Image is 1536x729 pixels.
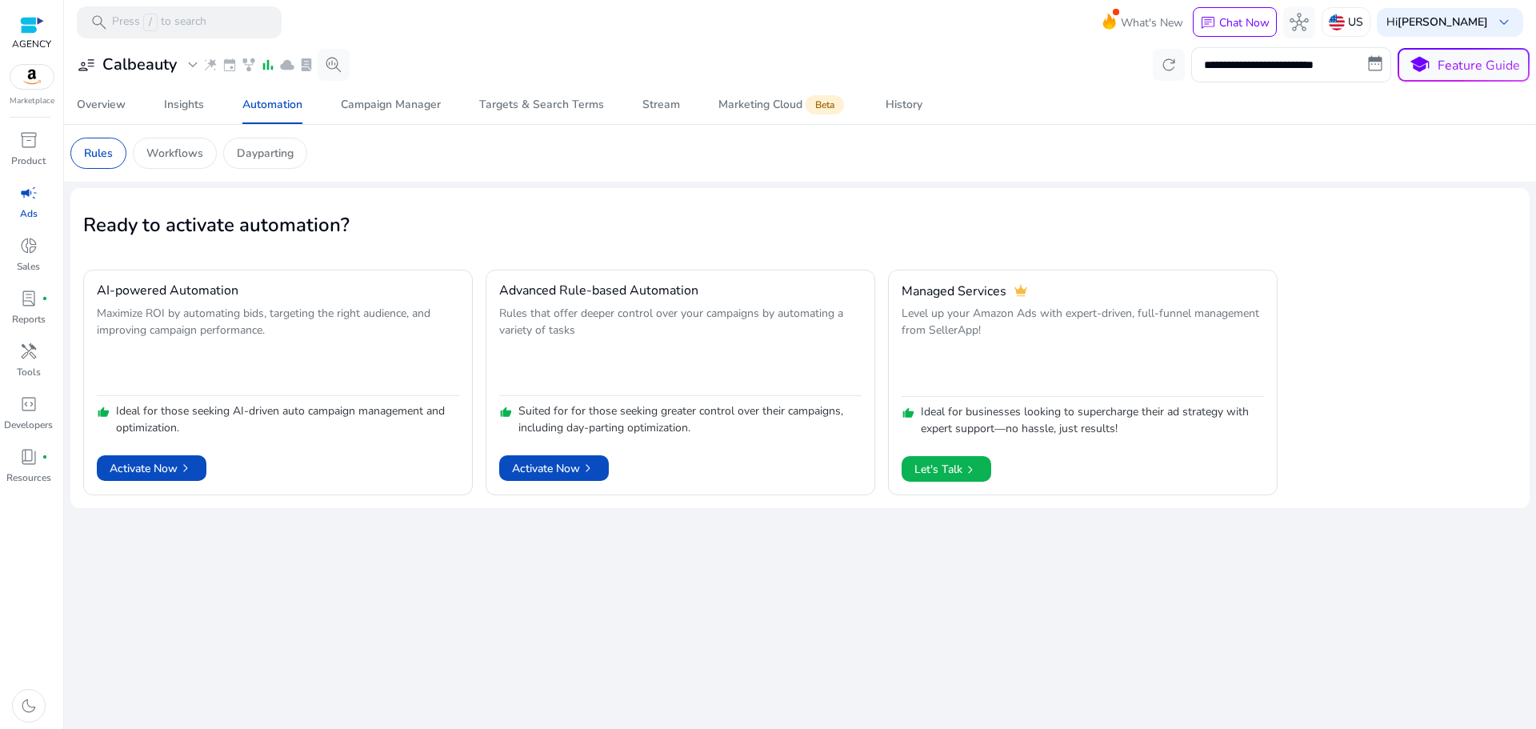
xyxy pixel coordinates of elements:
span: school [1408,54,1431,77]
p: Ideal for businesses looking to supercharge their ad strategy with expert support—no hassle, just... [921,403,1264,437]
div: Stream [642,99,680,110]
span: thumb_up [97,406,110,419]
span: event [222,57,238,73]
p: Maximize ROI by automating bids, targeting the right audience, and improving campaign performance. [97,305,459,391]
span: book_4 [19,447,38,467]
p: Level up your Amazon Ads with expert-driven, full-funnel management from SellerApp! [902,305,1264,391]
div: Campaign Manager [341,99,441,110]
span: campaign [19,183,38,202]
span: Activate Now [512,460,596,477]
span: crown [1013,283,1029,299]
span: fiber_manual_record [42,454,48,460]
span: chat [1200,15,1216,31]
button: refresh [1153,49,1185,81]
div: History [886,99,922,110]
span: wand_stars [202,57,218,73]
p: Sales [17,259,40,274]
img: us.svg [1329,14,1345,30]
div: Insights [164,99,204,110]
span: lab_profile [19,289,38,308]
p: Product [11,154,46,168]
span: dark_mode [19,696,38,715]
p: Workflows [146,145,203,162]
img: amazon.svg [10,65,54,89]
span: chevron_right [962,462,978,478]
span: lab_profile [298,57,314,73]
span: thumb_up [902,407,914,419]
h4: AI-powered Automation [97,283,238,298]
p: Dayparting [237,145,294,162]
span: hub [1290,13,1309,32]
p: Tools [17,365,41,379]
p: Resources [6,471,51,485]
span: search [90,13,109,32]
button: Let's Talkchevron_right [902,456,991,482]
p: AGENCY [12,37,51,51]
span: expand_more [183,55,202,74]
div: Automation [242,99,302,110]
p: Reports [12,312,46,326]
span: chevron_right [178,460,194,476]
button: Activate Nowchevron_right [499,455,609,481]
h3: Calbeauty [102,55,177,74]
span: chevron_right [580,460,596,476]
button: hub [1283,6,1315,38]
span: Activate Now [110,460,194,477]
div: Overview [77,99,126,110]
h2: Ready to activate automation? [83,214,1517,237]
b: [PERSON_NAME] [1398,14,1488,30]
div: Marketing Cloud [718,98,847,111]
p: Feature Guide [1438,56,1520,75]
span: donut_small [19,236,38,255]
span: Let's Talk [914,456,978,483]
span: refresh [1159,55,1178,74]
span: / [143,14,158,31]
p: Press to search [112,14,206,31]
p: Chat Now [1219,15,1270,30]
span: handyman [19,342,38,361]
button: Activate Nowchevron_right [97,455,206,481]
button: search_insights [318,49,350,81]
p: Marketplace [10,95,54,107]
span: fiber_manual_record [42,295,48,302]
span: inventory_2 [19,130,38,150]
p: Hi [1386,17,1488,28]
span: Beta [806,95,844,114]
p: Rules that offer deeper control over your campaigns by automating a variety of tasks [499,305,862,391]
p: Rules [84,145,113,162]
span: code_blocks [19,395,38,414]
div: Targets & Search Terms [479,99,604,110]
h4: Managed Services [902,284,1006,299]
button: schoolFeature Guide [1398,48,1530,82]
p: Developers [4,418,53,432]
span: keyboard_arrow_down [1494,13,1514,32]
p: Ideal for those seeking AI-driven auto campaign management and optimization. [116,403,459,436]
p: Suited for for those seeking greater control over their campaigns, including day-parting optimiza... [518,403,862,436]
span: bar_chart [260,57,276,73]
p: US [1348,8,1363,36]
button: chatChat Now [1193,7,1277,38]
span: user_attributes [77,55,96,74]
span: family_history [241,57,257,73]
span: cloud [279,57,295,73]
h4: Advanced Rule-based Automation [499,283,698,298]
span: thumb_up [499,406,512,419]
span: search_insights [324,55,343,74]
p: Ads [20,206,38,221]
span: What's New [1121,9,1183,37]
